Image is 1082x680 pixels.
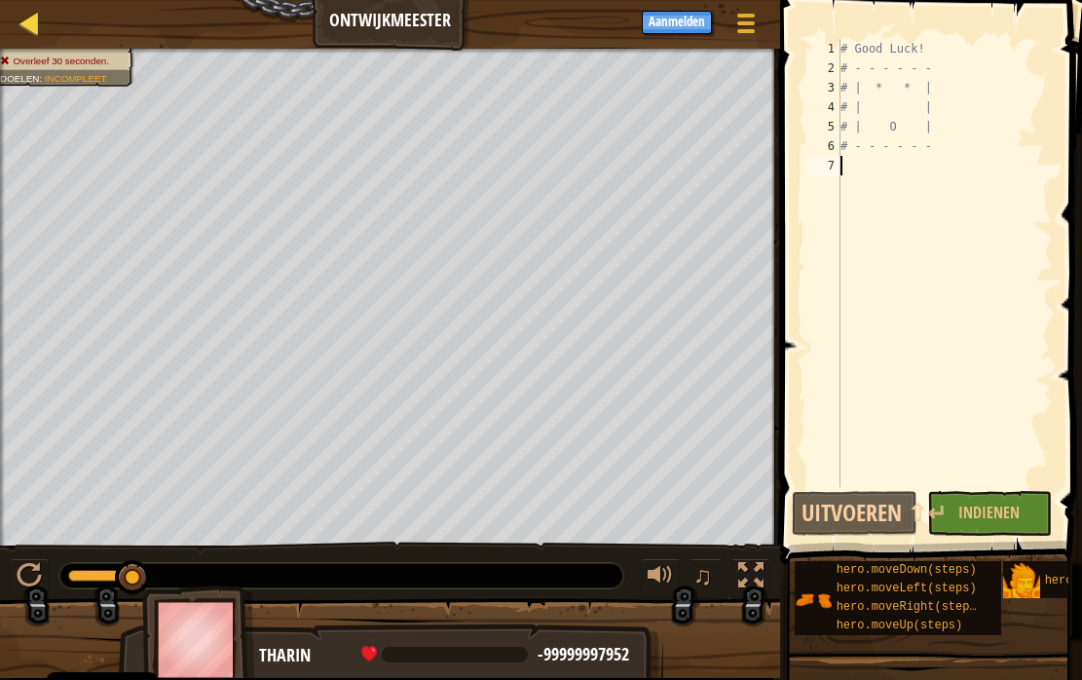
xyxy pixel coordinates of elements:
[958,502,1020,523] span: Indienen
[807,97,840,117] div: 4
[45,73,107,84] span: Incompleet
[807,156,840,175] div: 7
[722,4,770,50] button: Geef spelmenu weer
[795,582,832,619] img: portrait.png
[837,582,977,595] span: hero.moveLeft(steps)
[538,642,629,666] span: -99999997952
[642,11,712,34] button: Aanmelden
[837,619,963,632] span: hero.moveUp(steps)
[792,491,917,536] button: Uitvoeren ⇧↵
[10,558,49,598] button: ⌘ + P: Play
[690,558,723,598] button: ♫
[361,646,629,663] div: health: -99999997952 / 11
[837,600,984,614] span: hero.moveRight(steps)
[641,558,680,598] button: Volume aanpassen
[927,491,1053,536] button: Indienen
[731,558,770,598] button: Schakel naar volledig scherm
[807,117,840,136] div: 5
[39,73,44,84] span: :
[807,58,840,78] div: 2
[807,136,840,156] div: 6
[807,39,840,58] div: 1
[259,643,644,668] div: Tharin
[837,563,977,577] span: hero.moveDown(steps)
[13,56,109,66] span: Overleef 30 seconden.
[807,78,840,97] div: 3
[693,561,713,590] span: ♫
[1003,563,1040,600] img: portrait.png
